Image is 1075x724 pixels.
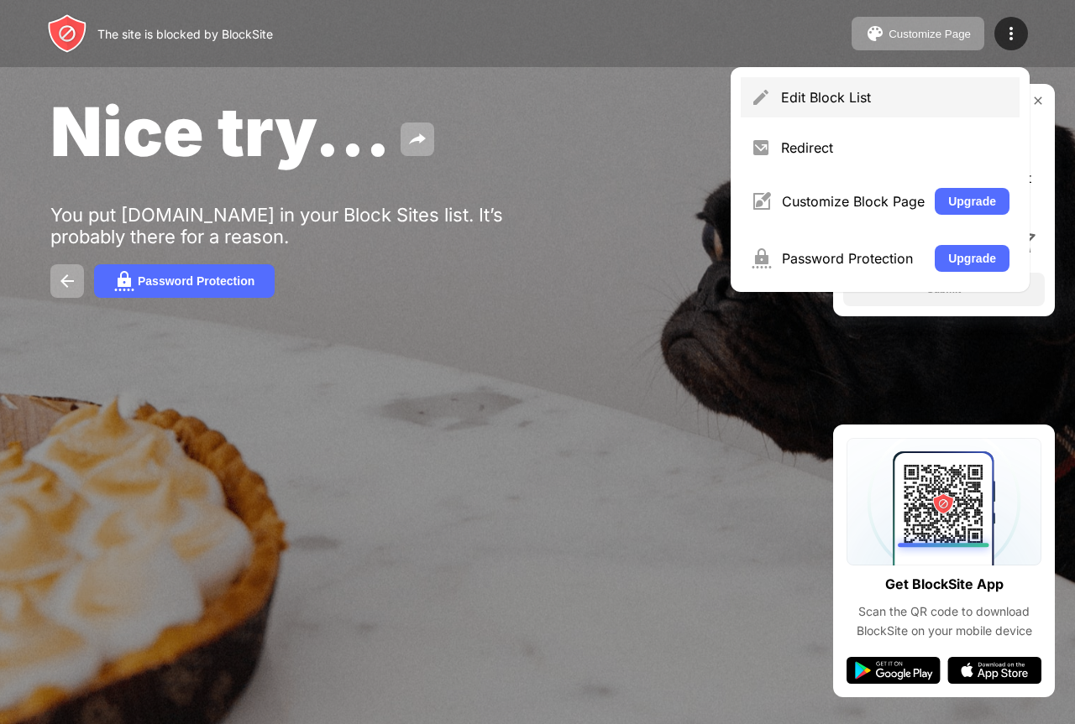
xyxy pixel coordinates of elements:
img: app-store.svg [947,657,1041,684]
img: menu-password.svg [751,248,772,268]
div: Scan the QR code to download BlockSite on your mobile device [847,602,1041,640]
img: header-logo.svg [47,13,87,54]
div: Redirect [781,139,1009,156]
div: Customize Page [889,28,971,40]
div: Get BlockSite App [885,572,1004,596]
img: back.svg [57,271,77,291]
div: Edit Block List [781,89,1009,106]
span: Nice try... [50,91,391,172]
img: qrcode.svg [847,438,1041,565]
button: Customize Page [852,17,984,50]
img: google-play.svg [847,657,941,684]
img: menu-redirect.svg [751,138,771,158]
img: pallet.svg [865,23,885,44]
button: Password Protection [94,264,275,298]
div: Customize Block Page [782,193,925,210]
img: password.svg [114,271,134,291]
img: menu-customize.svg [751,191,772,211]
img: menu-pencil.svg [751,87,771,107]
div: Password Protection [138,274,254,288]
button: Upgrade [935,245,1009,272]
img: rate-us-close.svg [1031,94,1045,107]
div: The site is blocked by BlockSite [97,27,273,41]
img: menu-icon.svg [1001,23,1021,44]
button: Upgrade [935,188,1009,215]
img: share.svg [407,129,427,149]
div: Password Protection [782,250,925,267]
div: You put [DOMAIN_NAME] in your Block Sites list. It’s probably there for a reason. [50,204,569,247]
